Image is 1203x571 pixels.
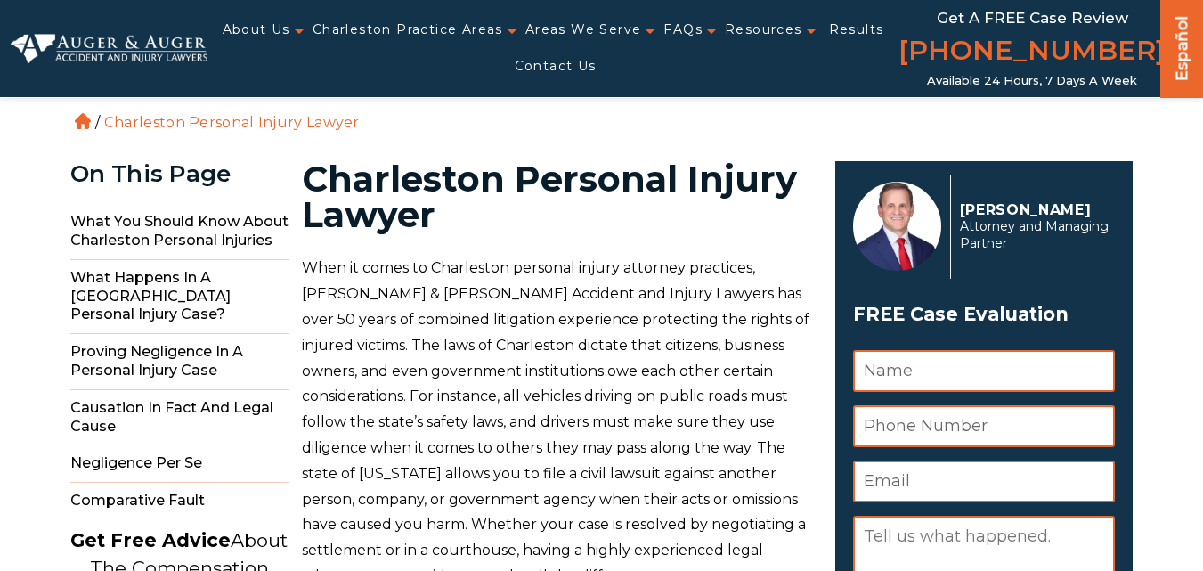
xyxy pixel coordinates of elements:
[70,204,289,260] span: What You Should Know about Charleston Personal Injuries
[223,12,290,48] a: About Us
[853,298,1115,331] span: FREE Case Evaluation
[100,114,364,131] li: Charleston Personal Injury Lawyer
[829,12,884,48] a: Results
[515,48,597,85] a: Contact Us
[853,182,941,271] img: Herbert Auger
[70,334,289,390] span: Proving Negligence in a Personal Injury Case
[725,12,802,48] a: Resources
[927,74,1137,88] span: Available 24 Hours, 7 Days a Week
[70,483,289,519] span: Comparative Fault
[70,260,289,334] span: What Happens in a [GEOGRAPHIC_DATA] Personal Injury Case?
[70,161,289,187] div: On This Page
[898,31,1166,74] a: [PHONE_NUMBER]
[937,9,1128,27] span: Get a FREE Case Review
[853,350,1115,392] input: Name
[70,445,289,483] span: Negligence Per Se
[663,12,703,48] a: FAQs
[70,390,289,446] span: Causation in Fact and Legal Cause
[313,12,503,48] a: Charleston Practice Areas
[853,405,1115,447] input: Phone Number
[11,34,207,64] img: Auger & Auger Accident and Injury Lawyers Logo
[853,461,1115,502] input: Email
[70,529,231,551] strong: Get Free Advice
[302,161,815,232] h1: Charleston Personal Injury Lawyer
[960,218,1116,252] span: Attorney and Managing Partner
[960,201,1116,218] p: [PERSON_NAME]
[525,12,642,48] a: Areas We Serve
[75,113,91,129] a: Home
